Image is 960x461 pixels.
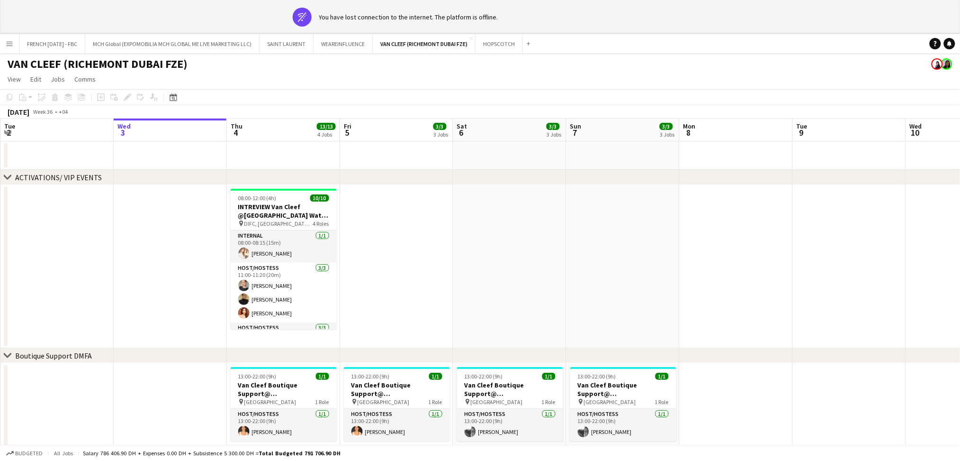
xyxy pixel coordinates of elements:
[344,381,450,398] h3: Van Cleef Boutique Support@ [GEOGRAPHIC_DATA]
[683,122,696,130] span: Mon
[660,131,675,138] div: 3 Jobs
[315,398,329,406] span: 1 Role
[83,450,341,457] div: Salary 786 406.90 DH + Expenses 0.00 DH + Subsistence 5 300.00 DH =
[238,194,277,202] span: 08:00-12:00 (4h)
[655,373,669,380] span: 1/1
[74,75,96,83] span: Comms
[542,373,556,380] span: 1/1
[941,58,952,70] app-user-avatar: Sara Mendhao
[344,122,351,130] span: Fri
[238,373,277,380] span: 13:00-22:00 (9h)
[244,220,313,227] span: DIFC, [GEOGRAPHIC_DATA], Level 23
[30,75,41,83] span: Edit
[429,398,442,406] span: 1 Role
[655,398,669,406] span: 1 Role
[47,73,69,85] a: Jobs
[231,381,337,398] h3: Van Cleef Boutique Support@ [GEOGRAPHIC_DATA]
[31,108,55,115] span: Week 36
[85,35,260,53] button: MCH Global (EXPOMOBILIA MCH GLOBAL ME LIVE MARKETING LLC)
[542,398,556,406] span: 1 Role
[244,398,296,406] span: [GEOGRAPHIC_DATA]
[570,367,676,441] app-job-card: 13:00-22:00 (9h)1/1Van Cleef Boutique Support@ [GEOGRAPHIC_DATA] [GEOGRAPHIC_DATA]1 RoleHost/Host...
[319,13,498,21] div: You have lost connection to the internet. The platform is offline.
[344,367,450,441] app-job-card: 13:00-22:00 (9h)1/1Van Cleef Boutique Support@ [GEOGRAPHIC_DATA] [GEOGRAPHIC_DATA]1 RoleHost/Host...
[358,398,410,406] span: [GEOGRAPHIC_DATA]
[795,127,807,138] span: 9
[342,127,351,138] span: 5
[660,123,673,130] span: 3/3
[260,35,314,53] button: SAINT LAURENT
[231,189,337,329] app-job-card: 08:00-12:00 (4h)10/10INTREVIEW Van Cleef @[GEOGRAPHIC_DATA] Watch Week 2025 DIFC, [GEOGRAPHIC_DAT...
[429,373,442,380] span: 1/1
[471,398,523,406] span: [GEOGRAPHIC_DATA]
[52,450,75,457] span: All jobs
[570,409,676,441] app-card-role: Host/Hostess1/113:00-22:00 (9h)[PERSON_NAME]
[465,373,503,380] span: 13:00-22:00 (9h)
[310,194,329,202] span: 10/10
[231,367,337,441] app-job-card: 13:00-22:00 (9h)1/1Van Cleef Boutique Support@ [GEOGRAPHIC_DATA] [GEOGRAPHIC_DATA]1 RoleHost/Host...
[932,58,943,70] app-user-avatar: Sarah Wannous
[4,73,25,85] a: View
[547,131,562,138] div: 3 Jobs
[457,122,467,130] span: Sat
[351,373,390,380] span: 13:00-22:00 (9h)
[8,57,188,71] h1: VAN CLEEF (RICHEMONT DUBAI FZE)
[259,450,341,457] span: Total Budgeted 791 706.90 DH
[231,323,337,382] app-card-role: Host/Hostess3/3
[51,75,65,83] span: Jobs
[457,381,563,398] h3: Van Cleef Boutique Support@ [GEOGRAPHIC_DATA]
[434,131,449,138] div: 3 Jobs
[27,73,45,85] a: Edit
[15,173,102,182] div: ACTIVATIONS/ VIP EVENTS
[433,123,447,130] span: 3/3
[910,122,922,130] span: Wed
[476,35,523,53] button: HOPSCOTCH
[231,203,337,220] h3: INTREVIEW Van Cleef @[GEOGRAPHIC_DATA] Watch Week 2025
[547,123,560,130] span: 3/3
[15,450,43,457] span: Budgeted
[569,127,582,138] span: 7
[3,127,15,138] span: 2
[4,122,15,130] span: Tue
[797,122,807,130] span: Tue
[316,373,329,380] span: 1/1
[231,263,337,323] app-card-role: Host/Hostess3/311:00-11:20 (20m)[PERSON_NAME][PERSON_NAME][PERSON_NAME]
[570,122,582,130] span: Sun
[578,373,616,380] span: 13:00-22:00 (9h)
[8,107,29,117] div: [DATE]
[373,35,476,53] button: VAN CLEEF (RICHEMONT DUBAI FZE)
[231,230,337,263] app-card-role: Internal1/108:00-08:15 (15m)[PERSON_NAME]
[231,409,337,441] app-card-role: Host/Hostess1/113:00-22:00 (9h)[PERSON_NAME]
[344,409,450,441] app-card-role: Host/Hostess1/113:00-22:00 (9h)[PERSON_NAME]
[229,127,242,138] span: 4
[314,35,373,53] button: WEAREINFLUENCE
[908,127,922,138] span: 10
[313,220,329,227] span: 4 Roles
[5,448,44,459] button: Budgeted
[8,75,21,83] span: View
[116,127,131,138] span: 3
[570,381,676,398] h3: Van Cleef Boutique Support@ [GEOGRAPHIC_DATA]
[117,122,131,130] span: Wed
[71,73,99,85] a: Comms
[19,35,85,53] button: FRENCH [DATE] - FBC
[584,398,636,406] span: [GEOGRAPHIC_DATA]
[317,131,335,138] div: 4 Jobs
[682,127,696,138] span: 8
[457,409,563,441] app-card-role: Host/Hostess1/113:00-22:00 (9h)[PERSON_NAME]
[15,351,92,360] div: Boutique Support DMFA
[59,108,68,115] div: +04
[231,122,242,130] span: Thu
[457,367,563,441] app-job-card: 13:00-22:00 (9h)1/1Van Cleef Boutique Support@ [GEOGRAPHIC_DATA] [GEOGRAPHIC_DATA]1 RoleHost/Host...
[317,123,336,130] span: 13/13
[456,127,467,138] span: 6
